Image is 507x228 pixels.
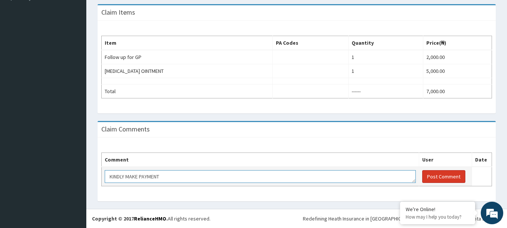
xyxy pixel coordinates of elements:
span: We're online! [44,67,104,143]
h3: Claim Comments [101,126,150,133]
td: [MEDICAL_DATA] OINTMENT [102,64,273,78]
textarea: Type your message and hit 'Enter' [4,150,143,176]
div: Redefining Heath Insurance in [GEOGRAPHIC_DATA] using Telemedicine and Data Science! [303,215,501,222]
th: Date [472,153,492,167]
div: Minimize live chat window [123,4,141,22]
p: How may I help you today? [406,214,469,220]
td: 1 [348,64,423,78]
td: ------ [348,85,423,98]
strong: Copyright © 2017 . [92,215,168,222]
th: PA Codes [272,36,348,50]
td: 5,000.00 [423,64,492,78]
th: Price(₦) [423,36,492,50]
th: Quantity [348,36,423,50]
td: 1 [348,50,423,64]
td: Total [102,85,273,98]
th: User [419,153,472,167]
th: Comment [102,153,419,167]
div: We're Online! [406,206,469,213]
footer: All rights reserved. [86,209,507,228]
div: Chat with us now [39,42,126,52]
td: 2,000.00 [423,50,492,64]
h3: Claim Items [101,9,135,16]
img: d_794563401_company_1708531726252_794563401 [14,38,30,56]
a: RelianceHMO [134,215,166,222]
td: Follow up for GP [102,50,273,64]
textarea: KINDLY MAKE PAYMENT [105,170,416,183]
td: 7,000.00 [423,85,492,98]
button: Post Comment [422,170,465,183]
th: Item [102,36,273,50]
